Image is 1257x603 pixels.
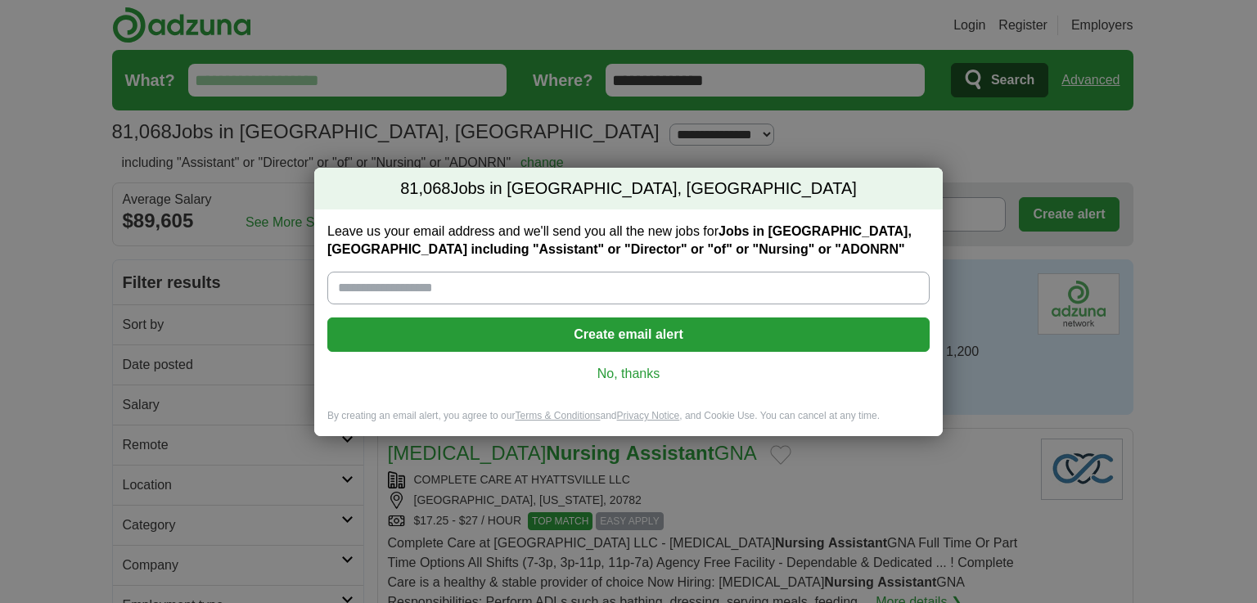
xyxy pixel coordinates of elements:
[327,223,930,259] label: Leave us your email address and we'll send you all the new jobs for
[327,317,930,352] button: Create email alert
[314,409,943,436] div: By creating an email alert, you agree to our and , and Cookie Use. You can cancel at any time.
[617,410,680,421] a: Privacy Notice
[314,168,943,210] h2: Jobs in [GEOGRAPHIC_DATA], [GEOGRAPHIC_DATA]
[340,365,917,383] a: No, thanks
[400,178,450,200] span: 81,068
[515,410,600,421] a: Terms & Conditions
